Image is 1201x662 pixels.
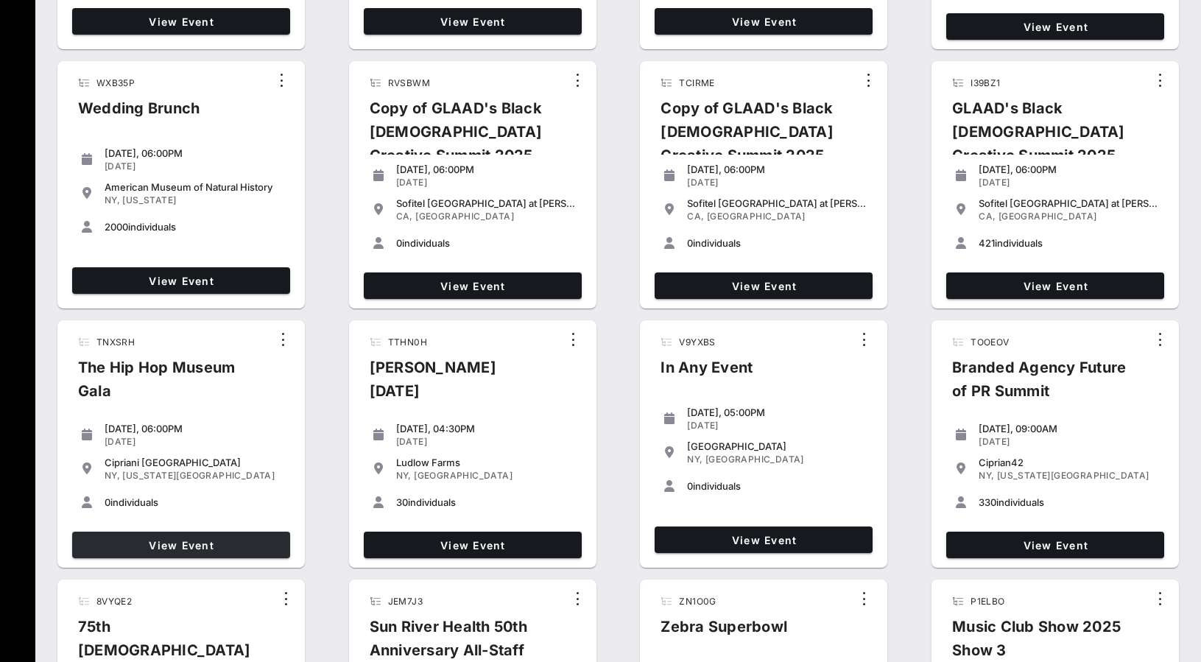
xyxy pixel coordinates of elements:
[687,440,867,452] div: [GEOGRAPHIC_DATA]
[396,496,576,508] div: individuals
[687,237,693,249] span: 0
[655,272,873,299] a: View Event
[122,194,176,205] span: [US_STATE]
[687,163,867,175] div: [DATE], 06:00PM
[661,280,867,292] span: View Event
[687,197,867,209] div: Sofitel [GEOGRAPHIC_DATA] at [PERSON_NAME][GEOGRAPHIC_DATA]
[946,532,1164,558] a: View Event
[649,356,764,391] div: In Any Event
[414,470,513,481] span: [GEOGRAPHIC_DATA]
[946,272,1164,299] a: View Event
[979,237,995,249] span: 421
[364,532,582,558] a: View Event
[105,221,128,233] span: 2000
[78,539,284,552] span: View Event
[72,8,290,35] a: View Event
[388,596,423,607] span: JEM7J3
[687,480,867,492] div: individuals
[396,470,412,481] span: NY,
[396,211,413,222] span: CA,
[370,280,576,292] span: View Event
[358,356,561,415] div: [PERSON_NAME] [DATE]
[940,356,1148,415] div: Branded Agency Future of PR Summit
[388,337,427,348] span: TTHN0H
[707,211,806,222] span: [GEOGRAPHIC_DATA]
[687,177,867,189] div: [DATE]
[979,436,1158,448] div: [DATE]
[649,615,799,650] div: Zebra Superbowl
[979,177,1158,189] div: [DATE]
[96,596,132,607] span: 8VYQE2
[687,454,702,465] span: NY,
[979,197,1158,209] div: Sofitel [GEOGRAPHIC_DATA] at [PERSON_NAME][GEOGRAPHIC_DATA]
[979,496,1158,508] div: individuals
[396,423,576,434] div: [DATE], 04:30PM
[979,470,994,481] span: NY,
[388,77,430,88] span: RVSBWM
[946,13,1164,40] a: View Event
[66,356,271,415] div: The Hip Hop Museum Gala
[358,96,566,179] div: Copy of GLAAD's Black [DEMOGRAPHIC_DATA] Creative Summit 2025
[687,211,704,222] span: CA,
[415,211,514,222] span: [GEOGRAPHIC_DATA]
[105,436,284,448] div: [DATE]
[364,8,582,35] a: View Event
[679,596,716,607] span: ZN1O0G
[105,470,120,481] span: NY,
[66,96,212,132] div: Wedding Brunch
[370,539,576,552] span: View Event
[999,211,1097,222] span: [GEOGRAPHIC_DATA]
[396,237,576,249] div: individuals
[105,457,284,468] div: Cipriani [GEOGRAPHIC_DATA]
[96,77,135,88] span: WXB35P
[979,423,1158,434] div: [DATE], 09:00AM
[649,96,856,179] div: Copy of GLAAD's Black [DEMOGRAPHIC_DATA] Creative Summit 2025
[979,457,1158,468] div: Ciprian42
[679,77,714,88] span: TCIRME
[655,8,873,35] a: View Event
[687,420,867,432] div: [DATE]
[105,496,284,508] div: individuals
[396,496,408,508] span: 30
[364,272,582,299] a: View Event
[105,147,284,159] div: [DATE], 06:00PM
[687,237,867,249] div: individuals
[396,237,402,249] span: 0
[396,177,576,189] div: [DATE]
[72,532,290,558] a: View Event
[952,280,1158,292] span: View Event
[661,15,867,28] span: View Event
[122,470,275,481] span: [US_STATE][GEOGRAPHIC_DATA]
[952,539,1158,552] span: View Event
[687,480,693,492] span: 0
[72,267,290,294] a: View Event
[971,337,1009,348] span: TOOEOV
[78,275,284,287] span: View Event
[105,423,284,434] div: [DATE], 06:00PM
[952,21,1158,33] span: View Event
[396,436,576,448] div: [DATE]
[979,237,1158,249] div: individuals
[979,496,996,508] span: 330
[971,77,1000,88] span: I39BZ1
[105,194,120,205] span: NY,
[370,15,576,28] span: View Event
[105,181,284,193] div: American Museum of Natural History
[105,161,284,172] div: [DATE]
[940,96,1148,179] div: GLAAD's Black [DEMOGRAPHIC_DATA] Creative Summit 2025
[997,470,1149,481] span: [US_STATE][GEOGRAPHIC_DATA]
[705,454,804,465] span: [GEOGRAPHIC_DATA]
[679,337,715,348] span: V9YXBS
[105,221,284,233] div: individuals
[105,496,110,508] span: 0
[661,534,867,546] span: View Event
[78,15,284,28] span: View Event
[655,527,873,553] a: View Event
[96,337,135,348] span: TNXSRH
[396,457,576,468] div: Ludlow Farms
[396,197,576,209] div: Sofitel [GEOGRAPHIC_DATA] at [PERSON_NAME][GEOGRAPHIC_DATA]
[396,163,576,175] div: [DATE], 06:00PM
[979,163,1158,175] div: [DATE], 06:00PM
[979,211,996,222] span: CA,
[971,596,1004,607] span: P1ELBO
